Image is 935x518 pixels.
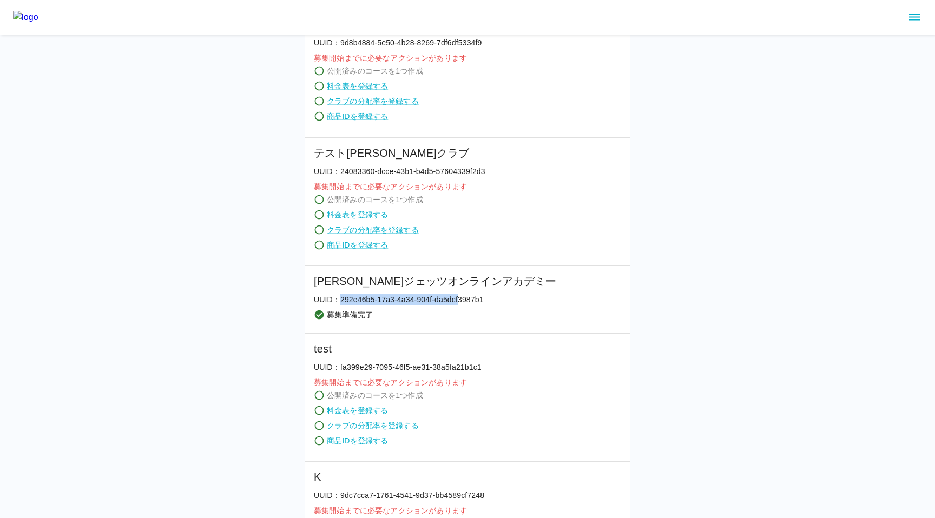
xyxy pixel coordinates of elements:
[327,65,423,76] p: 公開済みのコースを 1 つ作成
[13,11,38,24] img: logo
[327,390,423,401] p: 公開済みのコースを 1 つ作成
[327,111,388,122] a: 商品IDを登録する
[314,340,482,357] h6: test
[314,505,484,516] p: 募集開始までに必要なアクションがあります
[905,8,924,26] button: sidemenu
[314,37,578,48] p: UUID： 9d8b4884-5e50-4b28-8269-7df6df5334f9
[327,405,388,416] a: 料金表を登録する
[314,294,557,305] p: UUID： 292e46b5-17a3-4a34-904f-da5dcf3987b1
[327,81,388,91] a: 料金表を登録する
[314,273,557,290] h6: [PERSON_NAME]ジェッツオンラインアカデミー
[327,435,388,446] a: 商品IDを登録する
[327,309,373,320] p: 募集準備完了
[327,96,419,107] a: クラブの分配率を登録する
[314,490,484,501] p: UUID： 9dc7cca7-1761-4541-9d37-bb4589cf7248
[314,468,484,486] h6: K
[327,224,419,235] a: クラブの分配率を登録する
[314,52,578,63] p: 募集開始までに必要なアクションがあります
[314,377,482,388] p: 募集開始までに必要なアクションがあります
[314,166,485,177] p: UUID： 24083360-dcce-43b1-b4d5-57604339f2d3
[327,420,419,431] a: クラブの分配率を登録する
[327,209,388,220] a: 料金表を登録する
[314,144,485,162] h6: テスト[PERSON_NAME]クラブ
[327,240,388,250] a: 商品IDを登録する
[314,181,485,192] p: 募集開始までに必要なアクションがあります
[327,194,423,205] p: 公開済みのコースを 1 つ作成
[314,362,482,373] p: UUID： fa399e29-7095-46f5-ae31-38a5fa21b1c1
